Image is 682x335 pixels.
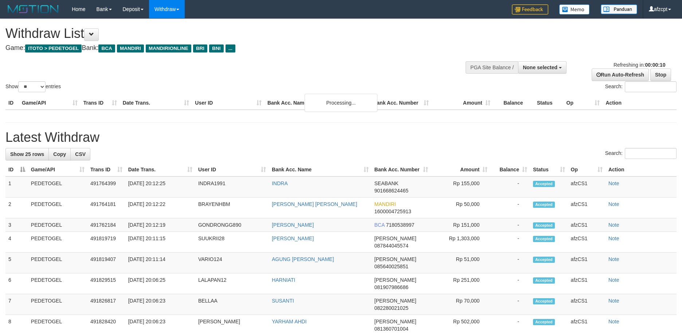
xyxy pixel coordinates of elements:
td: 5 [5,253,28,273]
th: Amount: activate to sort column ascending [431,163,490,176]
a: AGUNG [PERSON_NAME] [272,256,334,262]
td: 491826817 [87,294,125,315]
span: BCA [375,222,385,228]
a: YARHAM AHDI [272,319,306,324]
a: Note [608,201,619,207]
span: [PERSON_NAME] [375,298,416,304]
span: BNI [209,44,223,52]
span: ITOTO > PEDETOGEL [25,44,82,52]
td: PEDETOGEL [28,176,87,198]
span: MANDIRI [117,44,144,52]
span: Accepted [533,298,555,304]
a: Note [608,256,619,262]
td: BELLAA [195,294,269,315]
a: CSV [70,148,90,160]
td: - [490,176,530,198]
a: Stop [650,69,671,81]
td: 491764181 [87,198,125,218]
th: Op: activate to sort column ascending [568,163,605,176]
th: ID [5,96,19,110]
td: afzCS1 [568,294,605,315]
td: [DATE] 20:12:22 [125,198,195,218]
td: [DATE] 20:11:14 [125,253,195,273]
th: Action [605,163,677,176]
span: Copy 085640025851 to clipboard [375,264,408,269]
td: PEDETOGEL [28,294,87,315]
span: Accepted [533,257,555,263]
img: MOTION_logo.png [5,4,61,15]
span: None selected [523,65,557,70]
th: Action [603,96,677,110]
td: - [490,294,530,315]
td: Rp 251,000 [431,273,490,294]
a: Run Auto-Refresh [592,69,649,81]
select: Showentries [18,81,46,92]
td: - [490,218,530,232]
a: Note [608,222,619,228]
th: Bank Acc. Name: activate to sort column ascending [269,163,371,176]
h4: Game: Bank: [5,44,447,52]
div: PGA Site Balance / [466,61,518,74]
span: ... [226,44,235,52]
td: afzCS1 [568,232,605,253]
td: 2 [5,198,28,218]
td: PEDETOGEL [28,198,87,218]
span: Copy 081907986686 to clipboard [375,284,408,290]
span: Accepted [533,222,555,229]
td: BRAYENHBM [195,198,269,218]
a: Note [608,277,619,283]
td: - [490,198,530,218]
td: 491829515 [87,273,125,294]
th: Balance: activate to sort column ascending [490,163,530,176]
td: Rp 51,000 [431,253,490,273]
span: [PERSON_NAME] [375,256,416,262]
strong: 00:00:10 [645,62,665,68]
td: [DATE] 20:06:25 [125,273,195,294]
th: Status [534,96,564,110]
a: [PERSON_NAME] [272,222,314,228]
a: Copy [48,148,71,160]
span: Show 25 rows [10,151,44,157]
input: Search: [625,148,677,159]
td: 3 [5,218,28,232]
span: BRI [193,44,207,52]
th: Game/API: activate to sort column ascending [28,163,87,176]
a: SUSANTI [272,298,294,304]
a: Note [608,180,619,186]
span: Copy 1600004725913 to clipboard [375,209,411,214]
span: MANDIRI [375,201,396,207]
td: INDRA1991 [195,176,269,198]
label: Search: [605,81,677,92]
span: [PERSON_NAME] [375,277,416,283]
td: 491762184 [87,218,125,232]
td: 1 [5,176,28,198]
td: 6 [5,273,28,294]
span: Accepted [533,277,555,284]
span: Copy [53,151,66,157]
img: Button%20Memo.svg [559,4,590,15]
th: ID: activate to sort column descending [5,163,28,176]
td: 491819407 [87,253,125,273]
span: [PERSON_NAME] [375,235,416,241]
td: 7 [5,294,28,315]
td: - [490,273,530,294]
span: Accepted [533,319,555,325]
td: - [490,232,530,253]
span: MANDIRIONLINE [146,44,191,52]
h1: Withdraw List [5,26,447,41]
th: Bank Acc. Name [264,96,370,110]
a: Note [608,319,619,324]
td: PEDETOGEL [28,218,87,232]
span: Accepted [533,236,555,242]
th: User ID [192,96,264,110]
td: afzCS1 [568,273,605,294]
td: afzCS1 [568,253,605,273]
img: panduan.png [601,4,637,14]
span: BCA [98,44,115,52]
td: SUUKRII28 [195,232,269,253]
th: User ID: activate to sort column ascending [195,163,269,176]
th: Date Trans.: activate to sort column ascending [125,163,195,176]
td: - [490,253,530,273]
th: Status: activate to sort column ascending [530,163,568,176]
span: Copy 081360701004 to clipboard [375,326,408,332]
